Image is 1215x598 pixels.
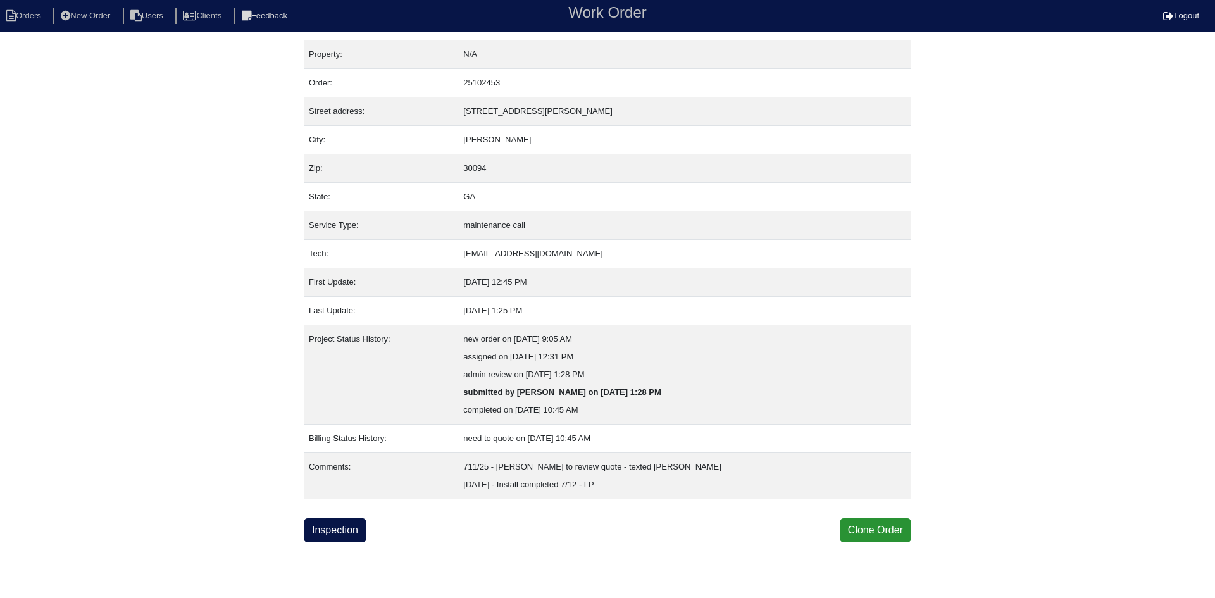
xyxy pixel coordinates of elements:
a: Inspection [304,518,366,542]
td: City: [304,126,458,154]
td: GA [458,183,911,211]
a: Clients [175,11,232,20]
td: Zip: [304,154,458,183]
td: 25102453 [458,69,911,97]
td: [DATE] 12:45 PM [458,268,911,297]
td: [PERSON_NAME] [458,126,911,154]
li: New Order [53,8,120,25]
div: completed on [DATE] 10:45 AM [463,401,906,419]
td: Tech: [304,240,458,268]
td: [EMAIL_ADDRESS][DOMAIN_NAME] [458,240,911,268]
div: submitted by [PERSON_NAME] on [DATE] 1:28 PM [463,383,906,401]
td: Billing Status History: [304,425,458,453]
a: New Order [53,11,120,20]
td: Order: [304,69,458,97]
td: Project Status History: [304,325,458,425]
td: Street address: [304,97,458,126]
td: Service Type: [304,211,458,240]
td: 711/25 - [PERSON_NAME] to review quote - texted [PERSON_NAME] [DATE] - Install completed 7/12 - LP [458,453,911,499]
a: Users [123,11,173,20]
div: admin review on [DATE] 1:28 PM [463,366,906,383]
div: new order on [DATE] 9:05 AM [463,330,906,348]
button: Clone Order [840,518,911,542]
td: maintenance call [458,211,911,240]
td: State: [304,183,458,211]
td: N/A [458,40,911,69]
div: need to quote on [DATE] 10:45 AM [463,430,906,447]
div: assigned on [DATE] 12:31 PM [463,348,906,366]
li: Clients [175,8,232,25]
td: [DATE] 1:25 PM [458,297,911,325]
td: Comments: [304,453,458,499]
td: Last Update: [304,297,458,325]
td: 30094 [458,154,911,183]
a: Logout [1163,11,1199,20]
td: Property: [304,40,458,69]
td: [STREET_ADDRESS][PERSON_NAME] [458,97,911,126]
li: Feedback [234,8,297,25]
li: Users [123,8,173,25]
td: First Update: [304,268,458,297]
